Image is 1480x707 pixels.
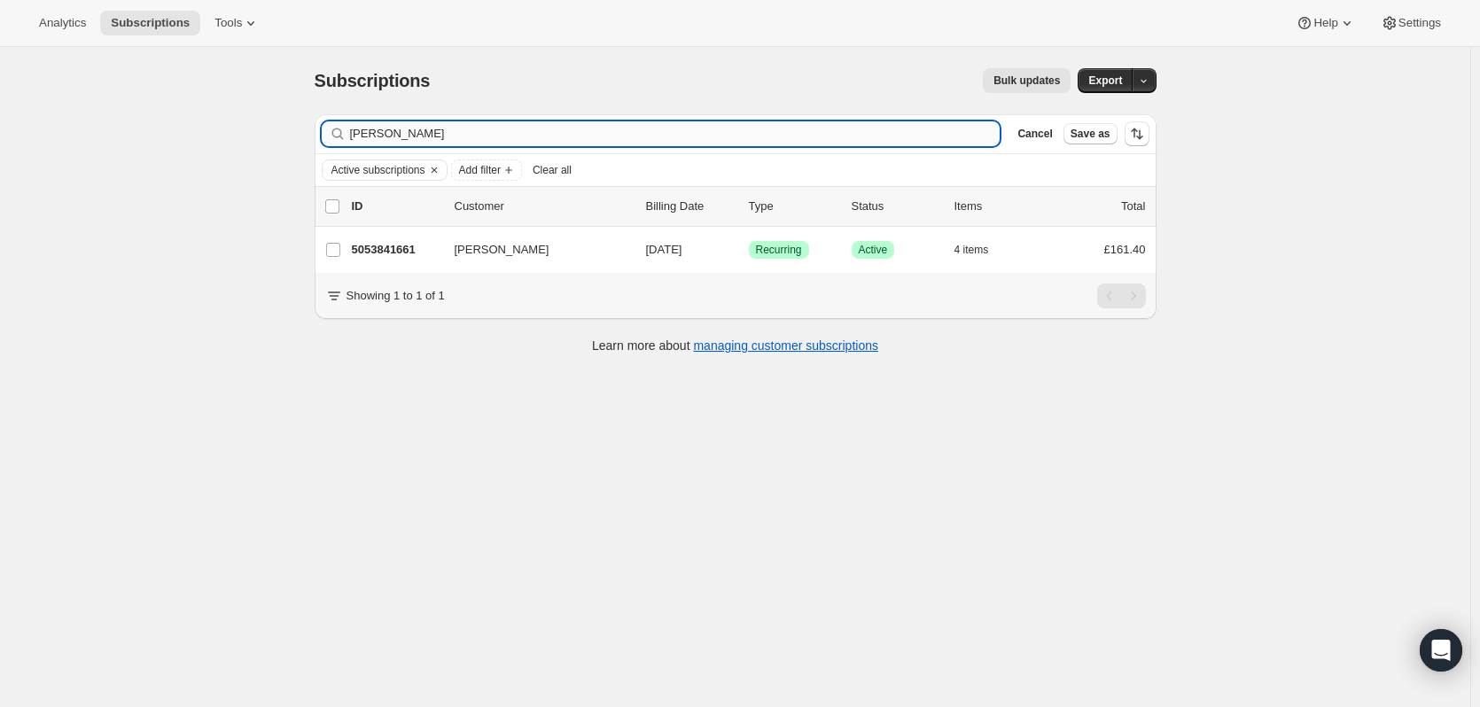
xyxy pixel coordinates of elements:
[28,11,97,35] button: Analytics
[352,198,440,215] p: ID
[315,71,431,90] span: Subscriptions
[323,160,425,180] button: Active subscriptions
[693,338,878,353] a: managing customer subscriptions
[459,163,501,177] span: Add filter
[954,237,1009,262] button: 4 items
[352,237,1146,262] div: 5053841661[PERSON_NAME][DATE]SuccessRecurringSuccessActive4 items£161.40
[1121,198,1145,215] p: Total
[756,243,802,257] span: Recurring
[954,198,1043,215] div: Items
[1071,127,1110,141] span: Save as
[1104,243,1146,256] span: £161.40
[592,337,878,354] p: Learn more about
[533,163,572,177] span: Clear all
[444,236,621,264] button: [PERSON_NAME]
[1370,11,1452,35] button: Settings
[1313,16,1337,30] span: Help
[1398,16,1441,30] span: Settings
[350,121,1001,146] input: Filter subscribers
[1063,123,1118,144] button: Save as
[1420,629,1462,672] div: Open Intercom Messenger
[749,198,837,215] div: Type
[352,241,440,259] p: 5053841661
[1017,127,1052,141] span: Cancel
[1088,74,1122,88] span: Export
[352,198,1146,215] div: IDCustomerBilling DateTypeStatusItemsTotal
[1285,11,1366,35] button: Help
[526,159,579,181] button: Clear all
[204,11,270,35] button: Tools
[1010,123,1059,144] button: Cancel
[859,243,888,257] span: Active
[646,243,682,256] span: [DATE]
[347,287,445,305] p: Showing 1 to 1 of 1
[646,198,735,215] p: Billing Date
[100,11,200,35] button: Subscriptions
[1097,284,1146,308] nav: Pagination
[455,198,632,215] p: Customer
[455,241,549,259] span: [PERSON_NAME]
[954,243,989,257] span: 4 items
[425,160,443,180] button: Clear
[983,68,1071,93] button: Bulk updates
[111,16,190,30] span: Subscriptions
[214,16,242,30] span: Tools
[331,163,425,177] span: Active subscriptions
[852,198,940,215] p: Status
[993,74,1060,88] span: Bulk updates
[39,16,86,30] span: Analytics
[1078,68,1133,93] button: Export
[451,159,522,181] button: Add filter
[1125,121,1149,146] button: Sort the results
